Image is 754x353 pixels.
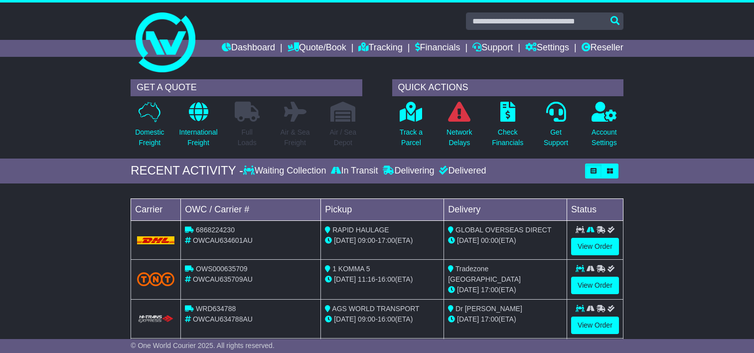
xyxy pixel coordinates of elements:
div: - (ETA) [325,274,440,285]
span: 16:00 [378,275,395,283]
a: View Order [571,277,619,294]
span: 09:00 [358,236,375,244]
div: Waiting Collection [243,166,328,176]
span: RAPID HAULAGE [332,226,389,234]
p: Air / Sea Depot [329,127,356,148]
span: [DATE] [334,315,356,323]
span: OWCAU634601AU [193,236,253,244]
img: HiTrans.png [137,315,174,324]
span: OWCAU634788AU [193,315,253,323]
p: Domestic Freight [135,127,164,148]
a: Track aParcel [399,101,423,154]
span: 17:00 [481,286,498,294]
p: Full Loads [235,127,260,148]
span: [DATE] [457,286,479,294]
div: - (ETA) [325,314,440,325]
a: GetSupport [543,101,569,154]
div: Delivered [437,166,486,176]
td: OWC / Carrier # [181,198,321,220]
span: AGS WORLD TRANSPORT [332,305,419,313]
a: Quote/Book [288,40,346,57]
div: (ETA) [448,285,563,295]
td: Carrier [131,198,181,220]
a: Dashboard [222,40,275,57]
p: Check Financials [492,127,523,148]
div: In Transit [328,166,380,176]
span: 11:16 [358,275,375,283]
a: CheckFinancials [491,101,524,154]
span: Dr [PERSON_NAME] [455,305,522,313]
span: WRD634788 [196,305,236,313]
span: [DATE] [334,275,356,283]
a: DomesticFreight [135,101,164,154]
img: TNT_Domestic.png [137,272,174,286]
span: [DATE] [334,236,356,244]
p: Air & Sea Freight [280,127,309,148]
div: (ETA) [448,235,563,246]
td: Pickup [321,198,444,220]
span: 17:00 [481,315,498,323]
p: Account Settings [592,127,617,148]
td: Delivery [444,198,567,220]
a: Financials [415,40,460,57]
img: DHL.png [137,236,174,244]
a: View Order [571,317,619,334]
div: Delivering [380,166,437,176]
span: 16:00 [378,315,395,323]
div: GET A QUOTE [131,79,362,96]
span: © One World Courier 2025. All rights reserved. [131,342,275,350]
a: View Order [571,238,619,255]
a: Tracking [358,40,402,57]
span: GLOBAL OVERSEAS DIRECT [455,226,551,234]
div: (ETA) [448,314,563,325]
span: [DATE] [457,236,479,244]
p: Track a Parcel [400,127,423,148]
a: InternationalFreight [178,101,218,154]
a: AccountSettings [591,101,617,154]
span: [DATE] [457,315,479,323]
span: 6868224230 [196,226,235,234]
div: RECENT ACTIVITY - [131,164,243,178]
p: Network Delays [447,127,472,148]
p: Get Support [544,127,568,148]
span: Tradezone [GEOGRAPHIC_DATA] [448,265,521,283]
a: Settings [525,40,569,57]
a: Reseller [582,40,623,57]
td: Status [567,198,623,220]
a: Support [472,40,513,57]
span: 00:00 [481,236,498,244]
span: 17:00 [378,236,395,244]
span: OWCAU635709AU [193,275,253,283]
p: International Freight [179,127,217,148]
span: 09:00 [358,315,375,323]
div: - (ETA) [325,235,440,246]
a: NetworkDelays [446,101,472,154]
div: QUICK ACTIONS [392,79,623,96]
span: OWS000635709 [196,265,248,273]
span: 1 KOMMA 5 [332,265,370,273]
